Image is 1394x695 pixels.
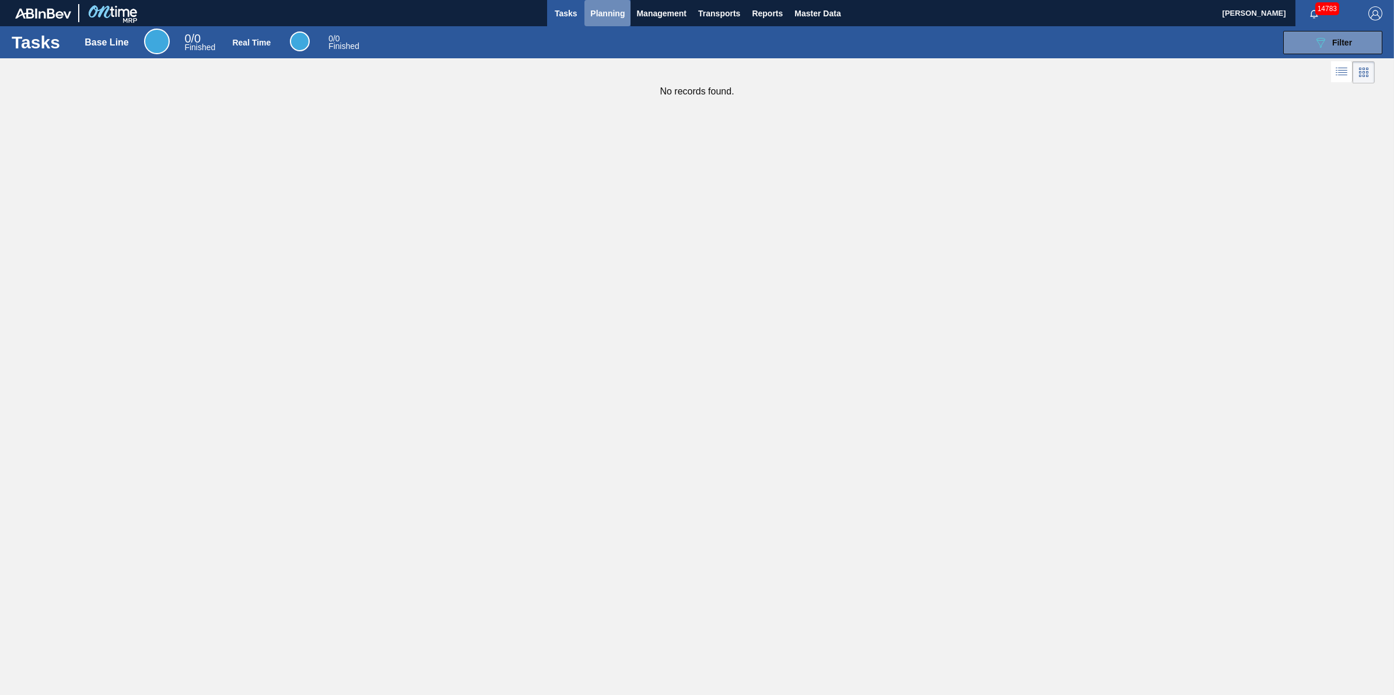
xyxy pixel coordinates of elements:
[1315,2,1339,15] span: 14783
[328,34,333,43] span: 0
[794,6,840,20] span: Master Data
[752,6,783,20] span: Reports
[328,41,359,51] span: Finished
[184,32,201,45] span: / 0
[1353,61,1375,83] div: Card Vision
[1295,5,1333,22] button: Notifications
[12,36,68,49] h1: Tasks
[636,6,687,20] span: Management
[184,34,215,51] div: Base Line
[1283,31,1382,54] button: Filter
[328,34,339,43] span: / 0
[1368,6,1382,20] img: Logout
[590,6,625,20] span: Planning
[184,43,215,52] span: Finished
[1331,61,1353,83] div: List Vision
[698,6,740,20] span: Transports
[15,8,71,19] img: TNhmsLtSVTkK8tSr43FrP2fwEKptu5GPRR3wAAAABJRU5ErkJggg==
[184,32,191,45] span: 0
[232,38,271,47] div: Real Time
[290,31,310,51] div: Real Time
[1332,38,1352,47] span: Filter
[553,6,579,20] span: Tasks
[144,29,170,54] div: Base Line
[85,37,129,48] div: Base Line
[328,35,359,50] div: Real Time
